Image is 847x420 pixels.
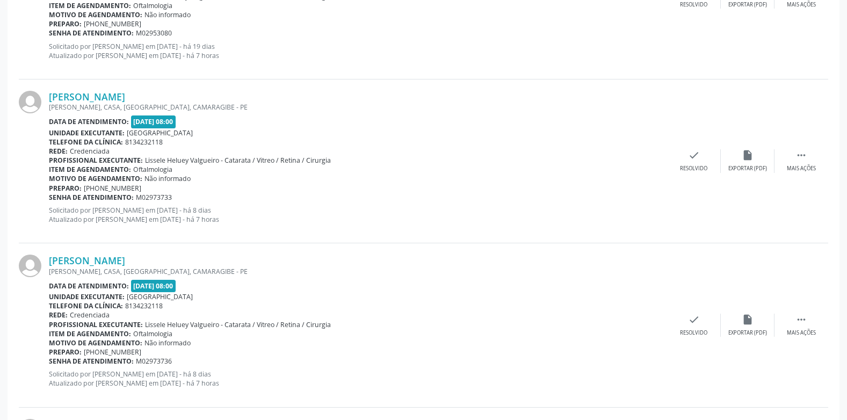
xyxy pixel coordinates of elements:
span: [PHONE_NUMBER] [84,19,141,28]
b: Motivo de agendamento: [49,174,142,183]
i: check [688,149,700,161]
span: M02973736 [136,357,172,366]
b: Preparo: [49,184,82,193]
b: Senha de atendimento: [49,357,134,366]
b: Item de agendamento: [49,1,131,10]
span: 8134232118 [125,137,163,147]
b: Unidade executante: [49,128,125,137]
div: Resolvido [680,1,707,9]
div: Resolvido [680,165,707,172]
div: Mais ações [787,165,816,172]
div: Exportar (PDF) [728,329,767,337]
b: Unidade executante: [49,292,125,301]
p: Solicitado por [PERSON_NAME] em [DATE] - há 8 dias Atualizado por [PERSON_NAME] em [DATE] - há 7 ... [49,206,667,224]
span: Credenciada [70,147,110,156]
span: M02973733 [136,193,172,202]
b: Senha de atendimento: [49,28,134,38]
span: Lissele Heluey Valgueiro - Catarata / Vitreo / Retina / Cirurgia [145,320,331,329]
span: Oftalmologia [133,165,172,174]
b: Rede: [49,147,68,156]
span: Oftalmologia [133,1,172,10]
b: Data de atendimento: [49,117,129,126]
b: Senha de atendimento: [49,193,134,202]
b: Motivo de agendamento: [49,338,142,347]
p: Solicitado por [PERSON_NAME] em [DATE] - há 8 dias Atualizado por [PERSON_NAME] em [DATE] - há 7 ... [49,370,667,388]
b: Profissional executante: [49,320,143,329]
span: [GEOGRAPHIC_DATA] [127,128,193,137]
div: [PERSON_NAME], CASA, [GEOGRAPHIC_DATA], CAMARAGIBE - PE [49,103,667,112]
i: insert_drive_file [742,314,754,325]
a: [PERSON_NAME] [49,91,125,103]
span: Credenciada [70,310,110,320]
img: img [19,255,41,277]
b: Profissional executante: [49,156,143,165]
span: [PHONE_NUMBER] [84,184,141,193]
span: Não informado [144,338,191,347]
span: Não informado [144,174,191,183]
img: img [19,91,41,113]
span: Oftalmologia [133,329,172,338]
div: Exportar (PDF) [728,165,767,172]
span: 8134232118 [125,301,163,310]
a: [PERSON_NAME] [49,255,125,266]
div: Resolvido [680,329,707,337]
i:  [795,149,807,161]
span: [DATE] 08:00 [131,115,176,128]
i:  [795,314,807,325]
p: Solicitado por [PERSON_NAME] em [DATE] - há 19 dias Atualizado por [PERSON_NAME] em [DATE] - há 7... [49,42,667,60]
b: Telefone da clínica: [49,137,123,147]
span: [DATE] 08:00 [131,280,176,292]
b: Preparo: [49,347,82,357]
span: Não informado [144,10,191,19]
i: check [688,314,700,325]
b: Telefone da clínica: [49,301,123,310]
b: Preparo: [49,19,82,28]
div: [PERSON_NAME], CASA, [GEOGRAPHIC_DATA], CAMARAGIBE - PE [49,267,667,276]
i: insert_drive_file [742,149,754,161]
span: [GEOGRAPHIC_DATA] [127,292,193,301]
b: Item de agendamento: [49,165,131,174]
span: Lissele Heluey Valgueiro - Catarata / Vitreo / Retina / Cirurgia [145,156,331,165]
div: Exportar (PDF) [728,1,767,9]
b: Motivo de agendamento: [49,10,142,19]
div: Mais ações [787,1,816,9]
b: Data de atendimento: [49,281,129,291]
span: M02953080 [136,28,172,38]
b: Item de agendamento: [49,329,131,338]
b: Rede: [49,310,68,320]
span: [PHONE_NUMBER] [84,347,141,357]
div: Mais ações [787,329,816,337]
